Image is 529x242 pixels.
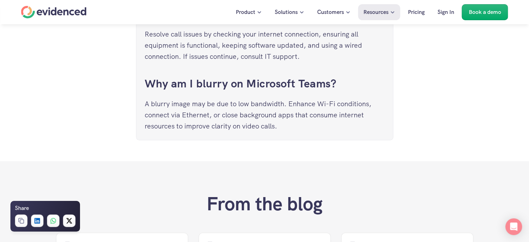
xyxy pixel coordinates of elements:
[432,4,459,20] a: Sign In
[403,4,430,20] a: Pricing
[145,76,337,91] a: Why am I blurry on Microsoft Teams?
[363,8,388,17] p: Resources
[462,4,508,20] a: Book a demo
[236,8,255,17] p: Product
[275,8,298,17] p: Solutions
[207,193,323,215] h2: From the blog
[317,8,344,17] p: Customers
[21,6,87,18] a: Home
[15,204,29,213] h6: Share
[469,8,501,17] p: Book a demo
[438,8,454,17] p: Sign In
[145,98,385,132] p: A blurry image may be due to low bandwidth. Enhance Wi-Fi conditions, connect via Ethernet, or cl...
[505,218,522,235] div: Open Intercom Messenger
[408,8,425,17] p: Pricing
